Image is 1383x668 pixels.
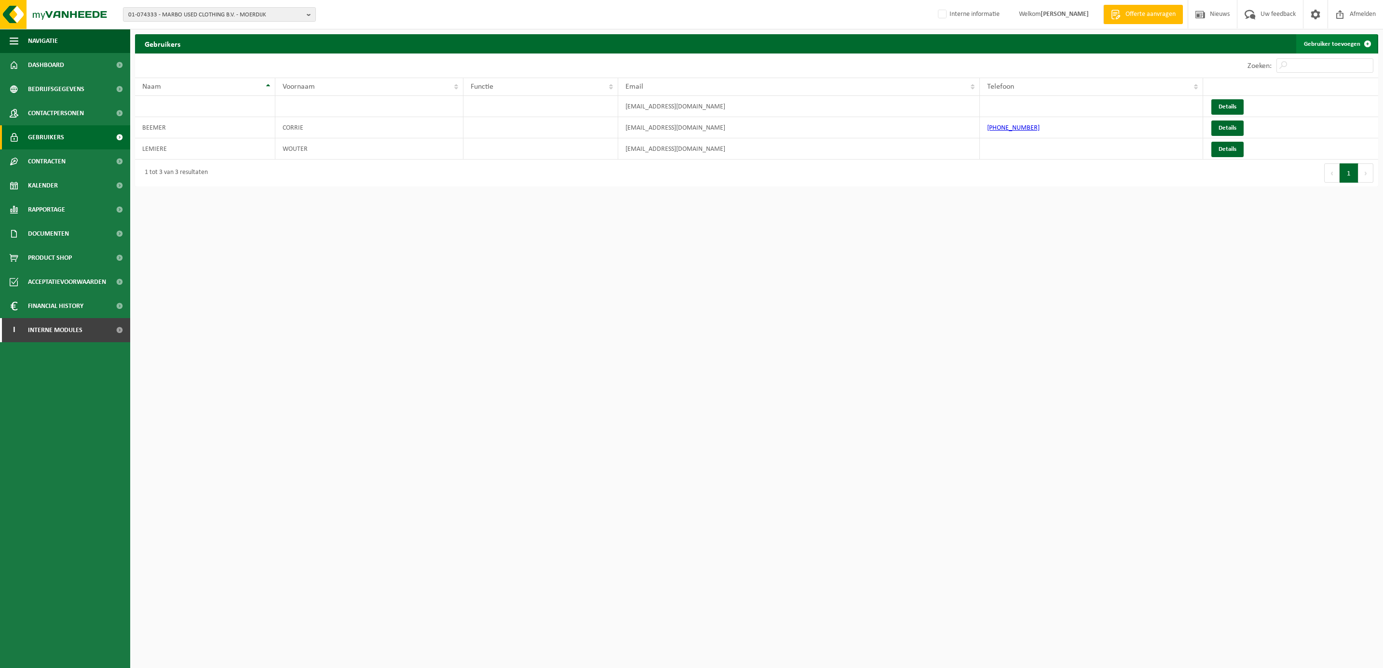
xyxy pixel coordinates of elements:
span: Contactpersonen [28,101,84,125]
span: 01-074333 - MARBO USED CLOTHING B.V. - MOERDIJK [128,8,303,22]
span: Contracten [28,149,66,174]
a: Offerte aanvragen [1103,5,1183,24]
td: BEEMER [135,117,275,138]
td: WOUTER [275,138,464,160]
span: Documenten [28,222,69,246]
span: Functie [471,83,493,91]
label: Zoeken: [1247,62,1272,70]
td: [EMAIL_ADDRESS][DOMAIN_NAME] [618,138,980,160]
button: Next [1358,163,1373,183]
span: Telefoon [987,83,1014,91]
span: Gebruikers [28,125,64,149]
strong: [PERSON_NAME] [1041,11,1089,18]
label: Interne informatie [936,7,1000,22]
a: Details [1211,99,1244,115]
td: [EMAIL_ADDRESS][DOMAIN_NAME] [618,117,980,138]
span: Bedrijfsgegevens [28,77,84,101]
td: [EMAIL_ADDRESS][DOMAIN_NAME] [618,96,980,117]
a: [PHONE_NUMBER] [987,124,1040,132]
button: Previous [1324,163,1340,183]
span: Dashboard [28,53,64,77]
span: Product Shop [28,246,72,270]
button: 1 [1340,163,1358,183]
td: LEMIERE [135,138,275,160]
span: I [10,318,18,342]
h2: Gebruikers [135,34,190,53]
td: CORRIE [275,117,464,138]
button: 01-074333 - MARBO USED CLOTHING B.V. - MOERDIJK [123,7,316,22]
span: Interne modules [28,318,82,342]
div: 1 tot 3 van 3 resultaten [140,164,208,182]
span: Navigatie [28,29,58,53]
span: Rapportage [28,198,65,222]
span: Financial History [28,294,83,318]
span: Kalender [28,174,58,198]
span: Naam [142,83,161,91]
span: Email [625,83,643,91]
a: Gebruiker toevoegen [1296,34,1377,53]
span: Voornaam [283,83,315,91]
a: Details [1211,120,1244,136]
a: Details [1211,142,1244,157]
span: Offerte aanvragen [1123,10,1178,19]
span: Acceptatievoorwaarden [28,270,106,294]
